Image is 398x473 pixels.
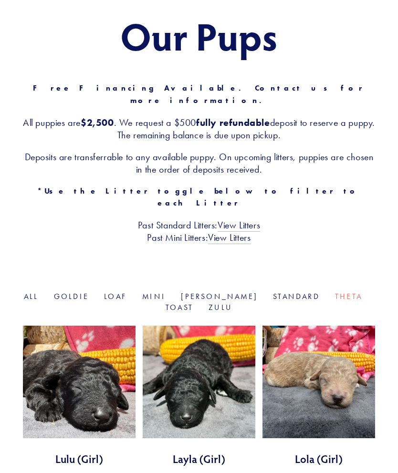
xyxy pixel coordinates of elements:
[33,83,373,105] strong: Free Financing Available. Contact us for more information.
[54,292,89,301] a: Goldie
[142,292,166,301] a: Mini
[23,15,375,57] h1: Our Pups
[335,292,362,301] a: Theta
[273,292,320,301] a: Standard
[166,303,193,312] a: Toast
[37,186,368,208] strong: *Use the Litter toggle below to filter to each Litter
[23,116,375,141] h3: All puppies are . We request a $500 deposit to reserve a puppy. The remaining balance is due upon...
[196,117,270,128] strong: fully refundable
[218,219,260,232] a: View Litters
[24,292,39,301] a: All
[181,292,258,301] a: [PERSON_NAME]
[23,151,375,175] h3: Deposits are transferrable to any available puppy. On upcoming litters, puppies are chosen in the...
[104,292,127,301] a: Loaf
[209,303,232,312] a: Zulu
[81,117,114,128] strong: $2,500
[208,232,251,244] a: View Litters
[23,219,375,244] h3: Past Standard Litters: Past Mini Litters:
